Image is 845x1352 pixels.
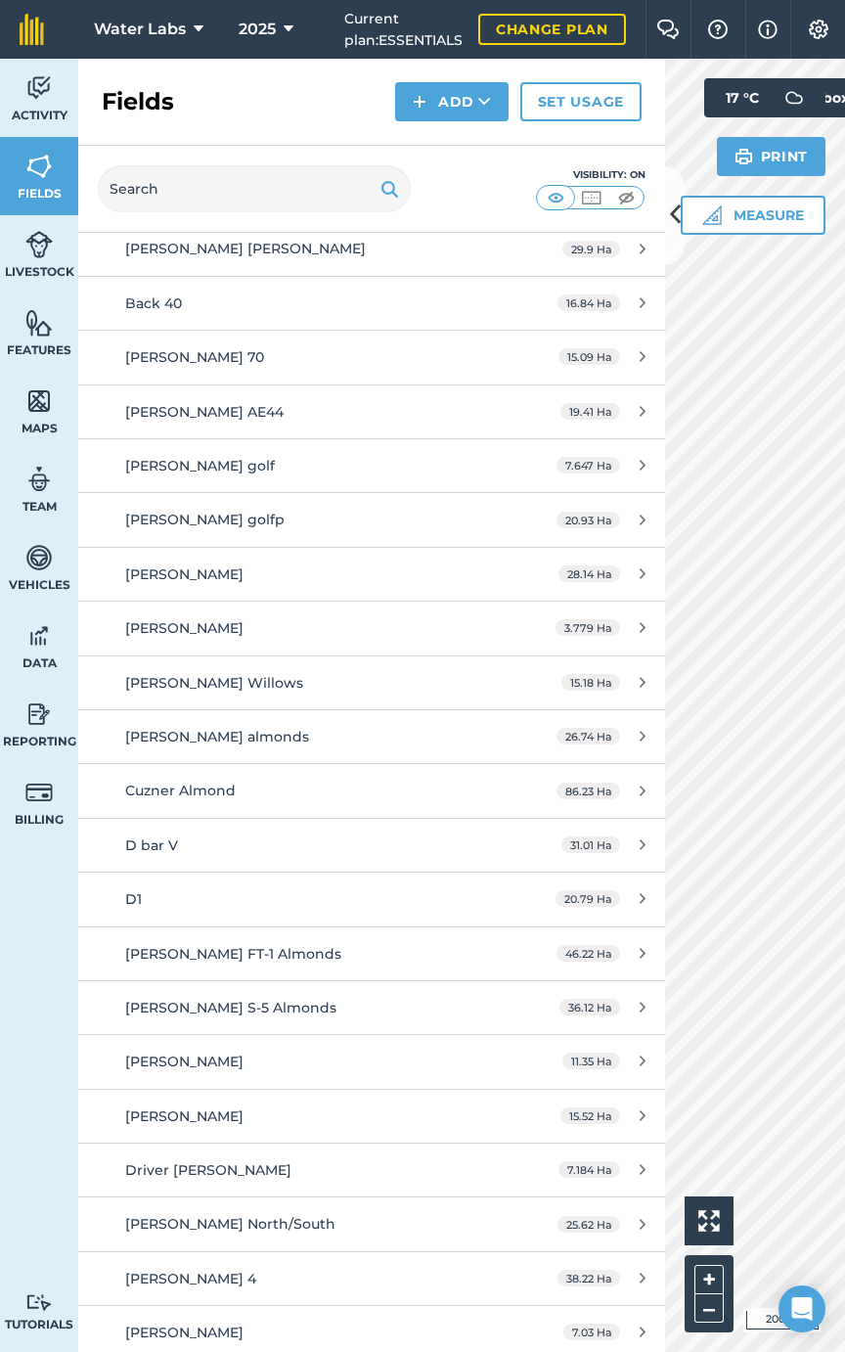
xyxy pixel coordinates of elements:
a: [PERSON_NAME]11.35 Ha [78,1035,665,1088]
a: [PERSON_NAME] [PERSON_NAME]29.9 Ha [78,222,665,275]
a: D120.79 Ha [78,873,665,925]
span: 15.18 Ha [561,674,620,691]
span: D bar V [125,836,178,854]
span: [PERSON_NAME] 70 [125,348,264,366]
img: A question mark icon [706,20,730,39]
span: 86.23 Ha [556,783,620,799]
span: [PERSON_NAME] North/South [125,1215,335,1233]
span: Cuzner Almond [125,782,236,799]
a: [PERSON_NAME] golfp20.93 Ha [78,493,665,546]
span: [PERSON_NAME] golf [125,457,275,474]
span: [PERSON_NAME] [125,1107,244,1125]
img: svg+xml;base64,PD94bWwgdmVyc2lvbj0iMS4wIiBlbmNvZGluZz0idXRmLTgiPz4KPCEtLSBHZW5lcmF0b3I6IEFkb2JlIE... [25,778,53,807]
div: Visibility: On [536,167,645,183]
span: 29.9 Ha [562,241,620,257]
span: [PERSON_NAME] almonds [125,728,309,745]
span: [PERSON_NAME] [PERSON_NAME] [125,240,366,257]
span: 31.01 Ha [561,836,620,853]
span: [PERSON_NAME] S-5 Almonds [125,999,336,1016]
img: svg+xml;base64,PD94bWwgdmVyc2lvbj0iMS4wIiBlbmNvZGluZz0idXRmLTgiPz4KPCEtLSBHZW5lcmF0b3I6IEFkb2JlIE... [25,73,53,103]
span: Back 40 [125,294,182,312]
img: svg+xml;base64,PD94bWwgdmVyc2lvbj0iMS4wIiBlbmNvZGluZz0idXRmLTgiPz4KPCEtLSBHZW5lcmF0b3I6IEFkb2JlIE... [25,543,53,572]
span: 20.93 Ha [556,512,620,528]
a: [PERSON_NAME] AE4419.41 Ha [78,385,665,438]
img: svg+xml;base64,PD94bWwgdmVyc2lvbj0iMS4wIiBlbmNvZGluZz0idXRmLTgiPz4KPCEtLSBHZW5lcmF0b3I6IEFkb2JlIE... [25,1293,53,1312]
span: 25.62 Ha [557,1216,620,1233]
span: Current plan : ESSENTIALS [344,8,463,52]
span: [PERSON_NAME] 4 [125,1270,256,1287]
img: svg+xml;base64,PHN2ZyB4bWxucz0iaHR0cDovL3d3dy53My5vcmcvMjAwMC9zdmciIHdpZHRoPSIxOSIgaGVpZ2h0PSIyNC... [380,177,399,201]
span: 20.79 Ha [556,890,620,907]
a: [PERSON_NAME] 7015.09 Ha [78,331,665,383]
img: svg+xml;base64,PD94bWwgdmVyc2lvbj0iMS4wIiBlbmNvZGluZz0idXRmLTgiPz4KPCEtLSBHZW5lcmF0b3I6IEFkb2JlIE... [775,78,814,117]
img: svg+xml;base64,PD94bWwgdmVyc2lvbj0iMS4wIiBlbmNvZGluZz0idXRmLTgiPz4KPCEtLSBHZW5lcmF0b3I6IEFkb2JlIE... [25,699,53,729]
img: svg+xml;base64,PHN2ZyB4bWxucz0iaHR0cDovL3d3dy53My5vcmcvMjAwMC9zdmciIHdpZHRoPSIxNyIgaGVpZ2h0PSIxNy... [758,18,778,41]
img: svg+xml;base64,PD94bWwgdmVyc2lvbj0iMS4wIiBlbmNvZGluZz0idXRmLTgiPz4KPCEtLSBHZW5lcmF0b3I6IEFkb2JlIE... [25,621,53,651]
span: [PERSON_NAME] Willows [125,674,303,692]
span: [PERSON_NAME] golfp [125,511,285,528]
span: 38.22 Ha [557,1270,620,1286]
input: Search [98,165,411,212]
span: 7.03 Ha [563,1324,620,1340]
span: 46.22 Ha [556,945,620,962]
img: svg+xml;base64,PHN2ZyB4bWxucz0iaHR0cDovL3d3dy53My5vcmcvMjAwMC9zdmciIHdpZHRoPSI1NiIgaGVpZ2h0PSI2MC... [25,308,53,338]
img: svg+xml;base64,PHN2ZyB4bWxucz0iaHR0cDovL3d3dy53My5vcmcvMjAwMC9zdmciIHdpZHRoPSI1NiIgaGVpZ2h0PSI2MC... [25,386,53,416]
a: D bar V31.01 Ha [78,819,665,872]
span: Driver [PERSON_NAME] [125,1161,291,1179]
span: 26.74 Ha [556,728,620,744]
span: 15.09 Ha [558,348,620,365]
span: 28.14 Ha [558,565,620,582]
a: Set usage [520,82,642,121]
img: fieldmargin Logo [20,14,44,45]
span: [PERSON_NAME] [125,619,244,637]
img: svg+xml;base64,PHN2ZyB4bWxucz0iaHR0cDovL3d3dy53My5vcmcvMjAwMC9zdmciIHdpZHRoPSIxOSIgaGVpZ2h0PSIyNC... [734,145,753,168]
span: 3.779 Ha [556,619,620,636]
span: [PERSON_NAME] [125,1324,244,1341]
img: svg+xml;base64,PD94bWwgdmVyc2lvbj0iMS4wIiBlbmNvZGluZz0idXRmLTgiPz4KPCEtLSBHZW5lcmF0b3I6IEFkb2JlIE... [25,465,53,494]
img: svg+xml;base64,PHN2ZyB4bWxucz0iaHR0cDovL3d3dy53My5vcmcvMjAwMC9zdmciIHdpZHRoPSI1MCIgaGVpZ2h0PSI0MC... [544,188,568,207]
a: [PERSON_NAME] almonds26.74 Ha [78,710,665,763]
a: [PERSON_NAME]3.779 Ha [78,602,665,654]
button: 17 °C [706,78,825,117]
img: Two speech bubbles overlapping with the left bubble in the forefront [656,20,680,39]
div: Open Intercom Messenger [778,1285,825,1332]
span: 2025 [239,18,276,41]
a: [PERSON_NAME] S-5 Almonds36.12 Ha [78,981,665,1034]
a: [PERSON_NAME] FT-1 Almonds46.22 Ha [78,927,665,980]
span: [PERSON_NAME] [125,1053,244,1070]
img: Ruler icon [702,205,722,225]
span: [PERSON_NAME] FT-1 Almonds [125,945,341,963]
img: svg+xml;base64,PHN2ZyB4bWxucz0iaHR0cDovL3d3dy53My5vcmcvMjAwMC9zdmciIHdpZHRoPSI1MCIgaGVpZ2h0PSI0MC... [614,188,639,207]
button: Measure [681,196,825,235]
span: 15.52 Ha [560,1107,620,1124]
img: svg+xml;base64,PHN2ZyB4bWxucz0iaHR0cDovL3d3dy53My5vcmcvMjAwMC9zdmciIHdpZHRoPSIxNCIgaGVpZ2h0PSIyNC... [413,90,426,113]
span: [PERSON_NAME] AE44 [125,403,284,421]
a: [PERSON_NAME]28.14 Ha [78,548,665,601]
span: 16.84 Ha [557,294,620,311]
span: 7.647 Ha [556,457,620,473]
img: A cog icon [807,20,830,39]
span: 19.41 Ha [560,403,620,420]
a: [PERSON_NAME] 438.22 Ha [78,1252,665,1305]
button: Print [717,137,826,176]
a: [PERSON_NAME] Willows15.18 Ha [78,656,665,709]
button: – [694,1294,724,1323]
span: Water Labs [94,18,186,41]
img: svg+xml;base64,PD94bWwgdmVyc2lvbj0iMS4wIiBlbmNvZGluZz0idXRmLTgiPz4KPCEtLSBHZW5lcmF0b3I6IEFkb2JlIE... [25,230,53,259]
img: svg+xml;base64,PHN2ZyB4bWxucz0iaHR0cDovL3d3dy53My5vcmcvMjAwMC9zdmciIHdpZHRoPSI1MCIgaGVpZ2h0PSI0MC... [579,188,603,207]
span: 11.35 Ha [562,1053,620,1069]
img: svg+xml;base64,PHN2ZyB4bWxucz0iaHR0cDovL3d3dy53My5vcmcvMjAwMC9zdmciIHdpZHRoPSI1NiIgaGVpZ2h0PSI2MC... [25,152,53,181]
a: [PERSON_NAME] North/South25.62 Ha [78,1197,665,1250]
button: Add [395,82,509,121]
a: Back 4016.84 Ha [78,277,665,330]
span: 7.184 Ha [558,1161,620,1178]
span: D1 [125,890,142,908]
img: Four arrows, one pointing top left, one top right, one bottom right and the last bottom left [698,1210,720,1232]
a: Driver [PERSON_NAME]7.184 Ha [78,1144,665,1196]
span: [PERSON_NAME] [125,565,244,583]
h2: Fields [102,86,174,117]
a: [PERSON_NAME]15.52 Ha [78,1090,665,1143]
span: 36.12 Ha [559,999,620,1015]
span: 17 ° C [726,78,759,117]
button: + [694,1265,724,1294]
